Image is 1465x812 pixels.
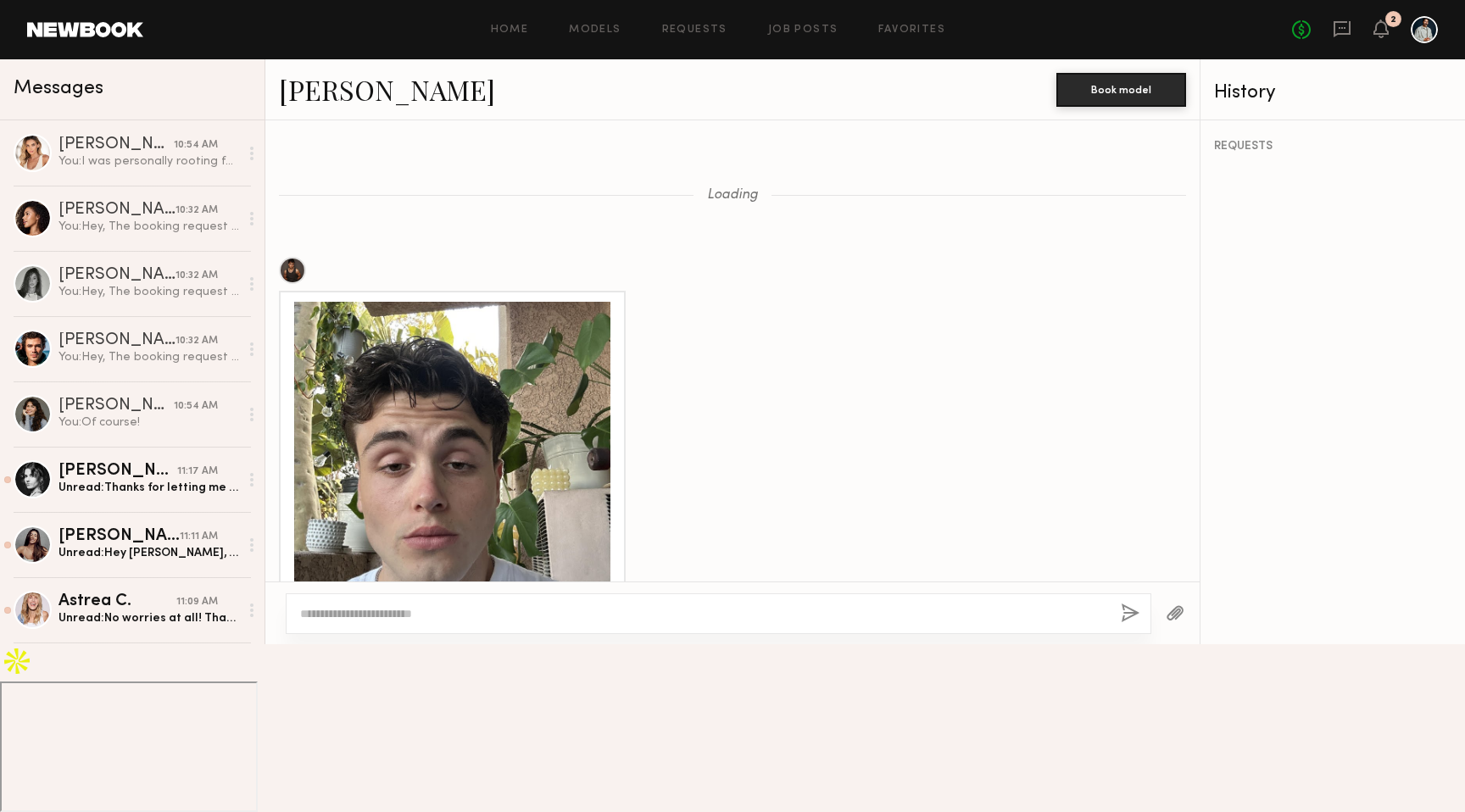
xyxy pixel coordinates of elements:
[175,333,218,349] div: 10:32 AM
[491,25,529,36] a: Home
[707,188,758,203] span: Loading
[58,545,239,561] div: Unread: Hey [PERSON_NAME], You’re so welcome! And thank you, would love to work with you in the f...
[58,610,239,626] div: Unread: No worries at all! Thanks so much for putting me in the mix.
[58,349,239,365] div: You: Hey, The booking request I sent you would not let me change the date, but I want to confirm ...
[58,153,239,170] div: You: I was personally rooting for you, so will deff stay in touch for future projects in [GEOGRAP...
[58,284,239,300] div: You: Hey, The booking request I sent you would not let me change the date, but I want to confirm ...
[58,463,177,480] div: [PERSON_NAME]
[174,137,218,153] div: 10:54 AM
[58,267,175,284] div: [PERSON_NAME]
[1214,83,1451,103] div: History
[174,398,218,414] div: 10:54 AM
[569,25,621,36] a: Models
[768,25,838,36] a: Job Posts
[177,464,218,480] div: 11:17 AM
[14,79,103,98] span: Messages
[58,219,239,235] div: You: Hey, The booking request I sent you would not let me change the date, but I want to confirm ...
[58,398,174,414] div: [PERSON_NAME]
[662,25,727,36] a: Requests
[176,594,218,610] div: 11:09 AM
[1214,141,1451,153] div: REQUESTS
[58,414,239,431] div: You: Of course!
[58,480,239,496] div: Unread: Thanks for letting me know! Would love to work together in the future ❤️
[175,268,218,284] div: 10:32 AM
[58,136,174,153] div: [PERSON_NAME] [PERSON_NAME]
[58,332,175,349] div: [PERSON_NAME]
[279,71,495,108] a: [PERSON_NAME]
[180,529,218,545] div: 11:11 AM
[58,528,180,545] div: [PERSON_NAME]
[1390,15,1396,25] div: 2
[1056,73,1186,107] button: Book model
[58,202,175,219] div: [PERSON_NAME]
[1056,81,1186,96] a: Book model
[58,593,176,610] div: Astrea C.
[878,25,945,36] a: Favorites
[175,203,218,219] div: 10:32 AM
